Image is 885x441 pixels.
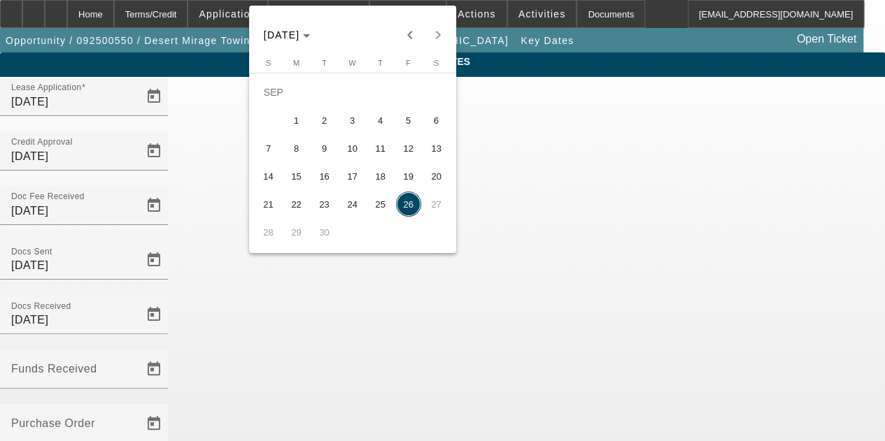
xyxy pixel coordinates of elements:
span: 24 [340,191,365,217]
span: 7 [256,136,281,161]
button: September 2, 2025 [311,106,339,134]
span: 15 [284,164,309,189]
span: 20 [424,164,449,189]
button: September 9, 2025 [311,134,339,162]
span: 4 [368,108,393,133]
button: September 26, 2025 [395,190,423,218]
button: September 11, 2025 [367,134,395,162]
button: September 18, 2025 [367,162,395,190]
button: September 23, 2025 [311,190,339,218]
span: 22 [284,191,309,217]
span: 13 [424,136,449,161]
span: 14 [256,164,281,189]
button: September 10, 2025 [339,134,367,162]
button: September 27, 2025 [423,190,451,218]
button: September 8, 2025 [283,134,311,162]
span: W [348,59,355,67]
span: S [266,59,271,67]
button: September 6, 2025 [423,106,451,134]
span: 6 [424,108,449,133]
span: 5 [396,108,421,133]
button: September 5, 2025 [395,106,423,134]
span: S [434,59,439,67]
button: September 13, 2025 [423,134,451,162]
button: September 22, 2025 [283,190,311,218]
span: 1 [284,108,309,133]
span: 21 [256,191,281,217]
button: September 19, 2025 [395,162,423,190]
button: Choose month and year [258,22,316,48]
span: 17 [340,164,365,189]
button: September 16, 2025 [311,162,339,190]
span: 3 [340,108,365,133]
button: Previous month [396,21,424,49]
button: September 17, 2025 [339,162,367,190]
span: [DATE] [264,29,300,41]
button: September 20, 2025 [423,162,451,190]
button: September 4, 2025 [367,106,395,134]
td: SEP [255,78,451,106]
span: 19 [396,164,421,189]
span: T [378,59,383,67]
button: September 24, 2025 [339,190,367,218]
button: September 21, 2025 [255,190,283,218]
button: September 25, 2025 [367,190,395,218]
span: 23 [312,191,337,217]
span: 28 [256,219,281,245]
button: September 15, 2025 [283,162,311,190]
button: September 12, 2025 [395,134,423,162]
span: 16 [312,164,337,189]
span: 2 [312,108,337,133]
button: September 29, 2025 [283,218,311,246]
button: September 14, 2025 [255,162,283,190]
span: M [293,59,299,67]
span: 26 [396,191,421,217]
span: 27 [424,191,449,217]
span: 8 [284,136,309,161]
span: 12 [396,136,421,161]
span: F [406,59,411,67]
span: 29 [284,219,309,245]
span: 11 [368,136,393,161]
button: September 30, 2025 [311,218,339,246]
span: 10 [340,136,365,161]
span: 30 [312,219,337,245]
button: September 7, 2025 [255,134,283,162]
button: September 3, 2025 [339,106,367,134]
button: September 28, 2025 [255,218,283,246]
span: 9 [312,136,337,161]
span: 25 [368,191,393,217]
button: September 1, 2025 [283,106,311,134]
span: T [322,59,327,67]
span: 18 [368,164,393,189]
